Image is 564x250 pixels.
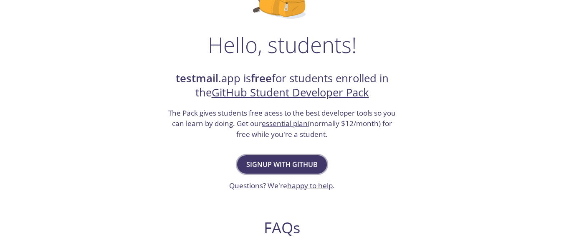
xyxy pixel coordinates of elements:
h3: The Pack gives students free acess to the best developer tools so you can learn by doing. Get our... [167,108,397,140]
span: Signup with GitHub [246,159,318,170]
h2: FAQs [122,218,443,237]
h3: Questions? We're . [229,180,335,191]
h1: Hello, students! [208,32,357,57]
h2: .app is for students enrolled in the [167,71,397,100]
a: essential plan [262,119,308,128]
strong: testmail [176,71,218,86]
a: happy to help [287,181,333,190]
a: GitHub Student Developer Pack [212,85,369,100]
button: Signup with GitHub [237,155,327,174]
strong: free [251,71,272,86]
